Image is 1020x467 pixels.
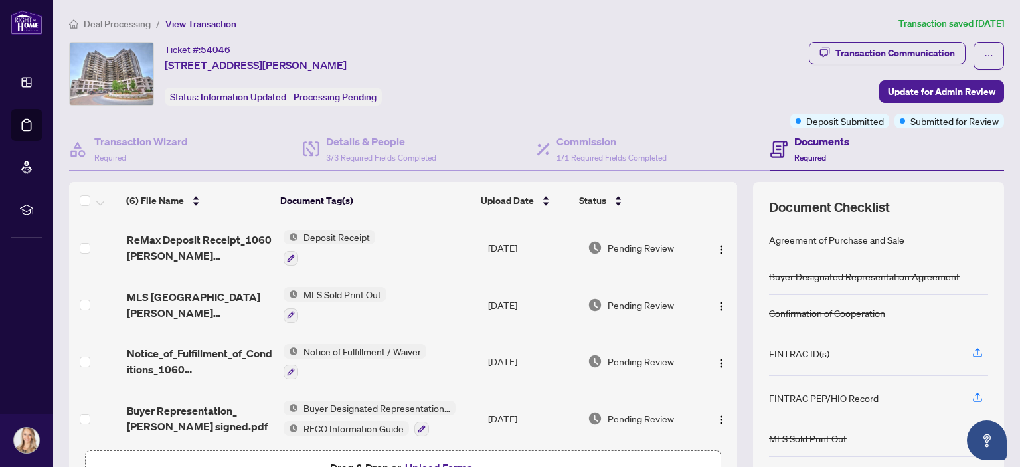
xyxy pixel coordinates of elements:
button: Open asap [967,420,1007,460]
span: Pending Review [608,411,674,426]
span: View Transaction [165,18,236,30]
button: Logo [711,408,732,429]
span: Submitted for Review [910,114,999,128]
button: Transaction Communication [809,42,966,64]
span: Buyer Designated Representation Agreement [298,401,456,415]
span: Deposit Submitted [806,114,884,128]
span: Information Updated - Processing Pending [201,91,377,103]
span: Required [94,153,126,163]
span: Required [794,153,826,163]
div: FINTRAC ID(s) [769,346,829,361]
button: Status IconBuyer Designated Representation AgreementStatus IconRECO Information Guide [284,401,456,436]
span: (6) File Name [126,193,184,208]
div: FINTRAC PEP/HIO Record [769,391,879,405]
img: Logo [716,244,726,255]
span: Pending Review [608,354,674,369]
td: [DATE] [483,276,582,333]
span: 3/3 Required Fields Completed [326,153,436,163]
th: Status [574,182,693,219]
img: Logo [716,301,726,312]
img: Status Icon [284,401,298,415]
img: Logo [716,415,726,425]
span: Deposit Receipt [298,230,375,244]
td: [DATE] [483,390,582,447]
span: Deal Processing [84,18,151,30]
th: Document Tag(s) [275,182,476,219]
span: Pending Review [608,240,674,255]
img: Status Icon [284,287,298,302]
span: 54046 [201,44,230,56]
th: (6) File Name [121,182,275,219]
span: Status [579,193,606,208]
li: / [156,16,160,31]
span: Notice of Fulfillment / Waiver [298,344,426,359]
span: Upload Date [481,193,534,208]
span: Pending Review [608,298,674,312]
img: Status Icon [284,421,298,436]
button: Logo [711,294,732,316]
h4: Transaction Wizard [94,134,188,149]
img: Document Status [588,411,602,426]
span: [STREET_ADDRESS][PERSON_NAME] [165,57,347,73]
h4: Details & People [326,134,436,149]
span: 1/1 Required Fields Completed [556,153,667,163]
div: Agreement of Purchase and Sale [769,233,904,247]
h4: Commission [556,134,667,149]
button: Logo [711,351,732,372]
span: ReMax Deposit Receipt_1060 [PERSON_NAME][STREET_ADDRESS]pdf [127,232,272,264]
td: [DATE] [483,333,582,391]
img: Document Status [588,354,602,369]
article: Transaction saved [DATE] [898,16,1004,31]
span: home [69,19,78,29]
img: Logo [716,358,726,369]
h4: Documents [794,134,849,149]
span: RECO Information Guide [298,421,409,436]
img: Status Icon [284,230,298,244]
button: Status IconMLS Sold Print Out [284,287,386,323]
button: Status IconDeposit Receipt [284,230,375,266]
img: Document Status [588,298,602,312]
img: IMG-W12393205_1.jpg [70,43,153,105]
div: Status: [165,88,382,106]
span: Document Checklist [769,198,890,217]
div: Transaction Communication [835,43,955,64]
button: Update for Admin Review [879,80,1004,103]
button: Logo [711,237,732,258]
span: MLS Sold Print Out [298,287,386,302]
button: Status IconNotice of Fulfillment / Waiver [284,344,426,380]
img: Document Status [588,240,602,255]
img: Status Icon [284,344,298,359]
th: Upload Date [475,182,574,219]
div: Ticket #: [165,42,230,57]
img: logo [11,10,42,35]
span: ellipsis [984,51,993,60]
div: MLS Sold Print Out [769,431,847,446]
td: [DATE] [483,219,582,276]
span: Notice_of_Fulfillment_of_Conditions_1060 [PERSON_NAME][STREET_ADDRESS]pdf [127,345,272,377]
div: Confirmation of Cooperation [769,306,885,320]
span: Buyer Representation_ [PERSON_NAME] signed.pdf [127,403,272,434]
span: Update for Admin Review [888,81,995,102]
span: MLS [GEOGRAPHIC_DATA][PERSON_NAME][STREET_ADDRESS]pdf [127,289,272,321]
img: Profile Icon [14,428,39,453]
div: Buyer Designated Representation Agreement [769,269,960,284]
